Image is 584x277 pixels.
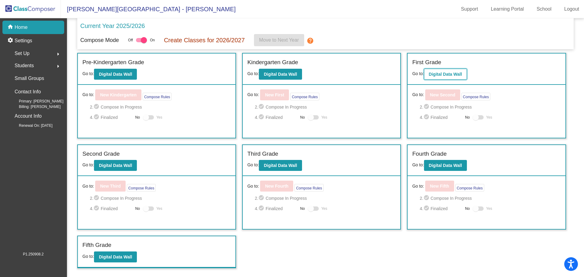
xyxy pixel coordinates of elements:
mat-icon: check_circle [93,103,101,111]
button: Digital Data Wall [424,160,467,171]
span: Go to: [412,71,424,76]
span: Go to: [412,162,424,167]
span: Yes [321,205,327,212]
b: Digital Data Wall [99,163,132,168]
span: 2. Compose In Progress [255,103,396,111]
label: Fourth Grade [412,150,447,158]
span: 2. Compose In Progress [420,195,561,202]
span: [PERSON_NAME][GEOGRAPHIC_DATA] - [PERSON_NAME] [61,4,236,14]
span: Primary: [PERSON_NAME] [9,99,64,104]
a: Logout [559,4,584,14]
p: Compose Mode [80,36,119,44]
p: Create Classes for 2026/2027 [164,36,245,45]
b: Digital Data Wall [99,72,132,77]
p: Settings [15,37,32,44]
mat-icon: arrow_right [54,50,62,58]
span: Yes [156,114,162,121]
span: No [300,206,305,211]
b: Digital Data Wall [264,72,297,77]
b: New Third [100,184,121,189]
span: 4. Finalized [255,114,297,121]
span: Go to: [82,71,94,76]
span: 4. Finalized [90,114,132,121]
span: Yes [156,205,162,212]
span: Billing: [PERSON_NAME] [9,104,61,109]
label: Second Grade [82,150,120,158]
a: School [532,4,556,14]
mat-icon: check_circle [423,103,431,111]
button: Digital Data Wall [94,69,137,80]
span: Renewal On: [DATE] [9,123,52,128]
mat-icon: check_circle [423,195,431,202]
p: Home [15,24,28,31]
button: New Fifth [425,181,454,192]
button: Digital Data Wall [259,69,302,80]
a: Learning Portal [486,4,529,14]
button: New Third [95,181,126,192]
b: New Fourth [265,184,288,189]
button: Digital Data Wall [424,69,467,80]
label: First Grade [412,58,441,67]
span: Go to: [82,162,94,167]
span: Go to: [412,183,424,189]
span: Go to: [82,183,94,189]
b: Digital Data Wall [429,72,462,77]
button: Compose Rules [294,184,323,192]
mat-icon: check_circle [93,114,101,121]
mat-icon: check_circle [93,205,101,212]
mat-icon: home [7,24,15,31]
mat-icon: check_circle [258,205,266,212]
button: Compose Rules [290,93,319,100]
mat-icon: check_circle [258,103,266,111]
span: Set Up [15,49,30,58]
b: New Kindergarten [100,92,137,97]
label: Fifth Grade [82,241,111,250]
button: New Kindergarten [95,89,141,100]
b: Digital Data Wall [429,163,462,168]
span: Go to: [247,183,259,189]
span: 4. Finalized [420,205,462,212]
mat-icon: check_circle [423,205,431,212]
p: Current Year 2025/2026 [80,21,145,30]
span: On [150,37,155,43]
span: 4. Finalized [420,114,462,121]
b: Digital Data Wall [99,254,132,259]
b: New Second [430,92,455,97]
button: Compose Rules [127,184,156,192]
span: 2. Compose In Progress [255,195,396,202]
span: 4. Finalized [255,205,297,212]
p: Small Groups [15,74,44,83]
button: New Fourth [260,181,293,192]
button: Digital Data Wall [259,160,302,171]
span: No [300,115,305,120]
b: New First [265,92,284,97]
mat-icon: check_circle [258,114,266,121]
mat-icon: arrow_right [54,63,62,70]
span: Go to: [82,92,94,98]
button: New First [260,89,289,100]
a: Support [456,4,483,14]
span: Go to: [412,92,424,98]
span: Students [15,61,34,70]
button: Compose Rules [143,93,172,100]
span: Move to Next Year [259,37,299,43]
span: Go to: [247,162,259,167]
span: No [465,115,470,120]
button: Digital Data Wall [94,251,137,262]
p: Account Info [15,112,42,120]
span: Yes [486,114,492,121]
span: Go to: [82,254,94,259]
b: New Fifth [430,184,449,189]
span: Go to: [247,71,259,76]
span: No [135,115,140,120]
span: 4. Finalized [90,205,132,212]
mat-icon: check_circle [258,195,266,202]
span: Go to: [247,92,259,98]
mat-icon: settings [7,37,15,44]
span: Yes [321,114,327,121]
span: 2. Compose In Progress [90,103,231,111]
button: Compose Rules [455,184,484,192]
mat-icon: check_circle [93,195,101,202]
b: Digital Data Wall [264,163,297,168]
button: Digital Data Wall [94,160,137,171]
